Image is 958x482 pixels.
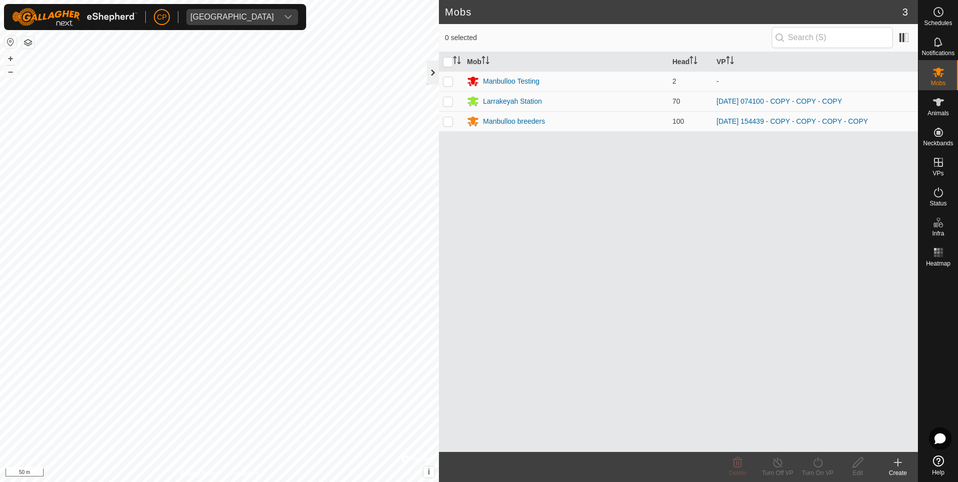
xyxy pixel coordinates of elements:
[483,76,540,87] div: Manbulloo Testing
[428,467,430,476] span: i
[758,468,798,477] div: Turn Off VP
[190,13,274,21] div: [GEOGRAPHIC_DATA]
[716,97,842,105] a: [DATE] 074100 - COPY - COPY - COPY
[668,52,712,72] th: Head
[878,468,918,477] div: Create
[278,9,298,25] div: dropdown trigger
[12,8,137,26] img: Gallagher Logo
[922,50,954,56] span: Notifications
[672,77,676,85] span: 2
[929,200,946,206] span: Status
[157,12,166,23] span: CP
[712,71,918,91] td: -
[483,116,545,127] div: Manbulloo breeders
[672,97,680,105] span: 70
[453,58,461,66] p-sorticon: Activate to sort
[22,37,34,49] button: Map Layers
[463,52,668,72] th: Mob
[924,20,952,26] span: Schedules
[672,117,684,125] span: 100
[932,469,944,475] span: Help
[482,58,490,66] p-sorticon: Activate to sort
[689,58,697,66] p-sorticon: Activate to sort
[445,33,772,43] span: 0 selected
[423,466,434,477] button: i
[838,468,878,477] div: Edit
[932,170,943,176] span: VPs
[445,6,902,18] h2: Mobs
[931,80,945,86] span: Mobs
[923,140,953,146] span: Neckbands
[5,36,17,48] button: Reset Map
[180,469,217,478] a: Privacy Policy
[186,9,278,25] span: Manbulloo Station
[716,117,868,125] a: [DATE] 154439 - COPY - COPY - COPY - COPY
[5,66,17,78] button: –
[712,52,918,72] th: VP
[927,110,949,116] span: Animals
[229,469,259,478] a: Contact Us
[926,261,950,267] span: Heatmap
[902,5,908,20] span: 3
[798,468,838,477] div: Turn On VP
[483,96,542,107] div: Larrakeyah Station
[5,53,17,65] button: +
[932,230,944,236] span: Infra
[729,469,747,476] span: Delete
[726,58,734,66] p-sorticon: Activate to sort
[772,27,893,48] input: Search (S)
[918,451,958,479] a: Help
